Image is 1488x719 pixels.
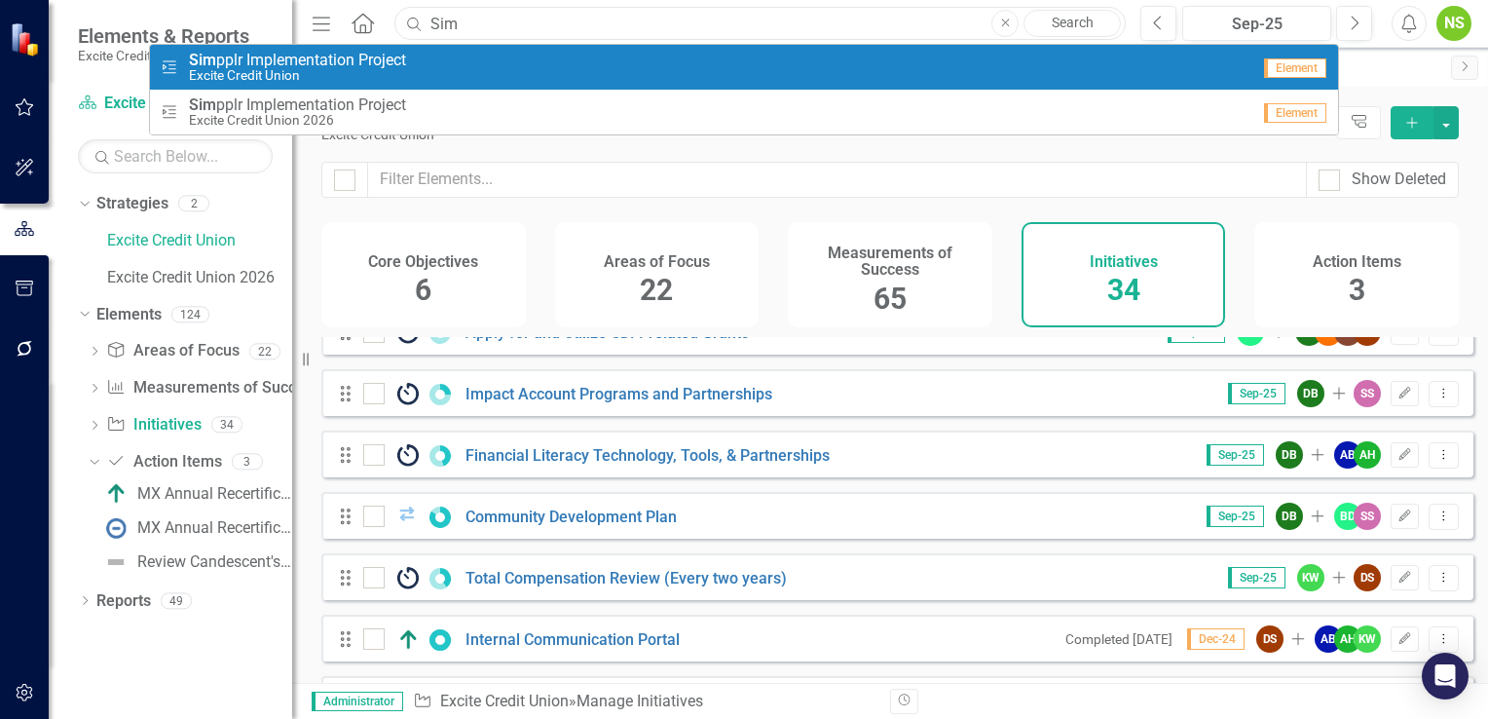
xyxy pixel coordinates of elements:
small: Excite Credit Union 2026 [189,113,406,128]
a: Excite Credit Union 2026 [107,267,292,289]
span: Element [1264,103,1326,123]
span: Element [1264,58,1326,78]
div: 22 [249,343,280,359]
a: Areas of Focus [106,340,239,362]
div: DB [1297,380,1324,407]
span: Sep-25 [1207,444,1264,466]
div: SS [1354,503,1381,530]
div: AB [1315,625,1342,653]
div: DS [1256,625,1283,653]
h4: Measurements of Success [800,245,981,279]
img: Not Started [104,516,128,540]
a: Excite Credit Union [78,93,273,115]
img: Ongoing [396,382,420,405]
a: Excite Credit Union [107,230,292,252]
div: Sep-25 [1189,13,1324,36]
a: pplr Implementation ProjectExcite Credit UnionElement [150,45,1338,90]
img: Slightly Behind Schedule [396,505,420,528]
div: Open Intercom Messenger [1422,653,1469,700]
input: Search Below... [78,139,273,173]
h4: Areas of Focus [604,253,710,271]
span: 22 [640,273,673,307]
span: Administrator [312,692,403,711]
button: NS [1436,6,1471,41]
img: Ongoing [396,566,420,589]
a: Community Development Plan [465,508,677,526]
a: Review Candescent's LifeStyle Marketing Programs to determine how these programs can be levereage... [99,547,292,578]
h4: Action Items [1313,253,1401,271]
a: Search [1023,10,1121,37]
small: Completed [DATE] [1065,631,1172,647]
div: MX Annual Recertification 2025 [137,519,292,537]
a: Strategies [96,193,168,215]
img: On Schedule/Ahead of Schedule [396,627,420,651]
a: pplr Implementation ProjectExcite Credit Union 2026Element [150,90,1338,134]
div: KW [1297,564,1324,591]
div: 2 [178,196,209,212]
a: Initiatives [106,414,201,436]
img: ClearPoint Strategy [10,22,44,57]
div: MX Annual Recertification 2024 [137,485,292,503]
span: Sep-25 [1228,383,1285,404]
div: SS [1354,380,1381,407]
a: Total Compensation Review (Every two years) [465,569,787,587]
span: 3 [1349,273,1365,307]
a: Measurements of Success [106,377,319,399]
span: pplr Implementation Project [189,52,406,69]
span: Dec-24 [1187,628,1245,650]
button: Sep-25 [1182,6,1331,41]
div: AH [1354,441,1381,469]
div: DB [1276,441,1303,469]
span: Sep-25 [1228,567,1285,588]
span: Elements & Reports [78,24,249,48]
a: Financial Literacy Technology, Tools, & Partnerships [465,446,830,465]
a: MX Annual Recertification 2025 [99,512,292,544]
a: Reports [96,590,151,613]
div: 49 [161,592,192,609]
div: Review Candescent's LifeStyle Marketing Programs to determine how these programs can be levereage... [137,553,292,571]
span: Sep-25 [1207,506,1264,527]
div: BD [1334,503,1361,530]
div: KW [1354,625,1381,653]
a: MX Annual Recertification 2024 [99,478,292,510]
input: Filter Elements... [367,162,1307,198]
img: Ongoing [396,443,420,467]
span: 6 [415,273,431,307]
div: DB [1276,503,1303,530]
a: Excite Credit Union [440,692,569,710]
a: Internal Communication Portal [465,630,680,649]
div: DS [1354,564,1381,591]
small: Excite Credit Union [189,68,406,83]
div: 34 [211,417,242,434]
span: 65 [874,282,907,316]
img: On Schedule/Ahead of Schedule [104,482,128,506]
div: AB [1334,441,1361,469]
div: Show Deleted [1352,169,1446,191]
a: Elements [96,304,162,326]
span: 34 [1107,273,1140,307]
small: Excite Credit Union [78,48,249,63]
span: pplr Implementation Project [189,96,406,114]
a: Action Items [106,451,221,473]
div: » Manage Initiatives [413,691,875,713]
input: Search ClearPoint... [394,7,1126,41]
h4: Core Objectives [368,253,478,271]
div: AH [1334,625,1361,653]
a: Impact Account Programs and Partnerships [465,385,772,403]
div: 124 [171,306,209,322]
img: Not Defined [104,550,128,574]
div: 3 [232,454,263,471]
h4: Initiatives [1090,253,1158,271]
